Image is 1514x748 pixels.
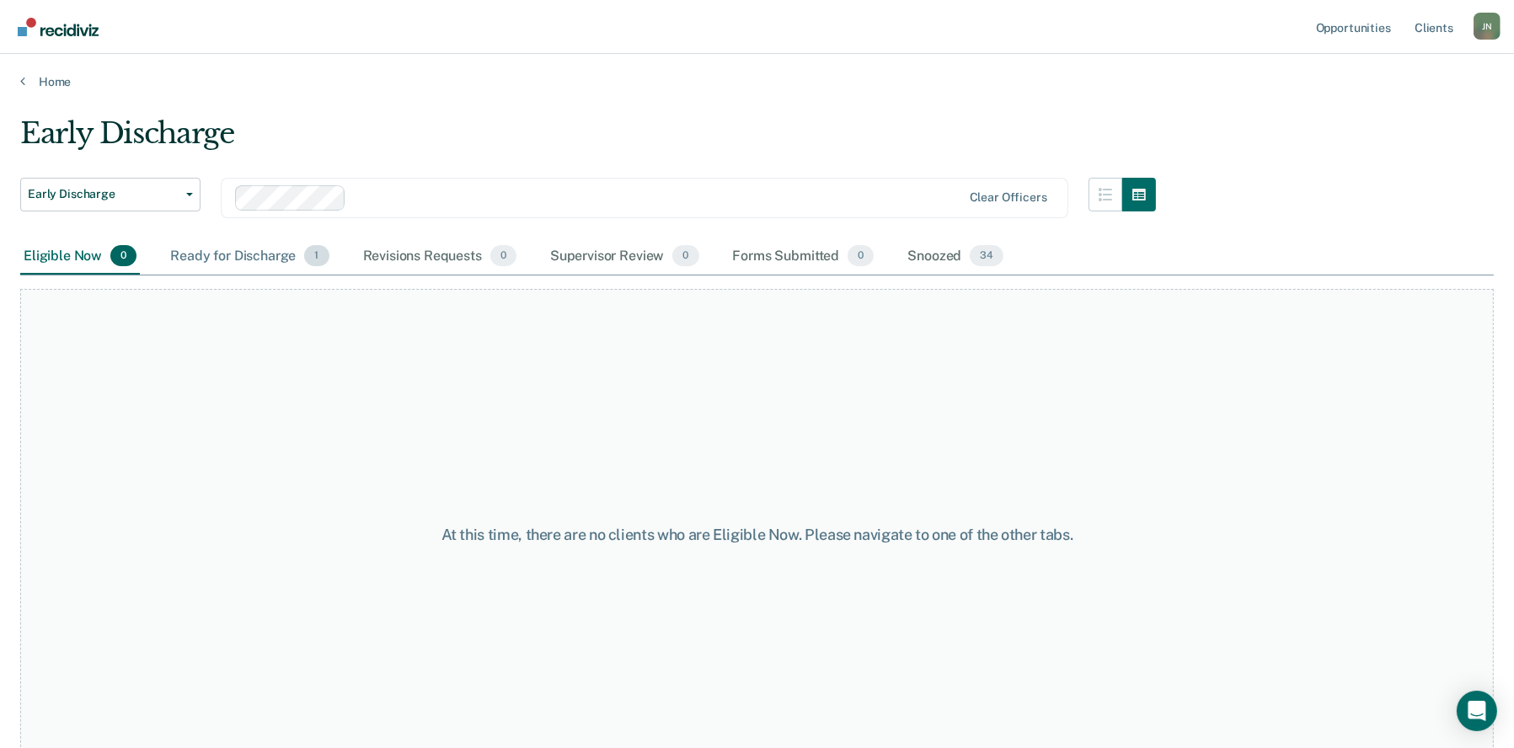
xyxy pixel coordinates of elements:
[360,238,520,275] div: Revisions Requests0
[730,238,878,275] div: Forms Submitted0
[20,178,201,211] button: Early Discharge
[904,238,1007,275] div: Snoozed34
[970,190,1047,205] div: Clear officers
[547,238,703,275] div: Supervisor Review0
[1474,13,1501,40] div: J N
[389,526,1126,544] div: At this time, there are no clients who are Eligible Now. Please navigate to one of the other tabs.
[20,238,140,275] div: Eligible Now0
[848,245,874,267] span: 0
[1457,691,1497,731] div: Open Intercom Messenger
[110,245,136,267] span: 0
[18,18,99,36] img: Recidiviz
[672,245,698,267] span: 0
[1474,13,1501,40] button: Profile dropdown button
[167,238,332,275] div: Ready for Discharge1
[20,74,1494,89] a: Home
[20,116,1156,164] div: Early Discharge
[304,245,329,267] span: 1
[490,245,516,267] span: 0
[28,187,179,201] span: Early Discharge
[970,245,1003,267] span: 34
